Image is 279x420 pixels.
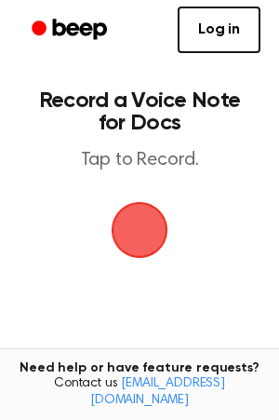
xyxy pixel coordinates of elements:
[33,149,246,172] p: Tap to Record.
[112,202,167,258] img: Beep Logo
[33,89,246,134] h1: Record a Voice Note for Docs
[178,7,260,53] a: Log in
[11,376,268,409] span: Contact us
[19,12,124,48] a: Beep
[90,377,225,407] a: [EMAIL_ADDRESS][DOMAIN_NAME]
